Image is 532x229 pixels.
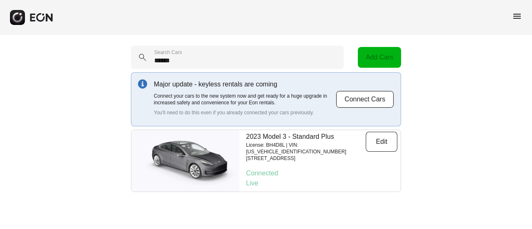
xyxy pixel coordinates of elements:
p: Live [246,178,397,188]
p: Connected [246,168,397,178]
p: [STREET_ADDRESS] [246,155,366,162]
p: 2023 Model 3 - Standard Plus [246,132,366,142]
img: info [138,79,147,89]
p: Connect your cars to the new system now and get ready for a huge upgrade in increased safety and ... [154,93,336,106]
p: Major update - keyless rentals are coming [154,79,336,89]
button: Edit [366,132,397,152]
img: car [131,134,239,188]
p: License: BH4D8L | VIN: [US_VEHICLE_IDENTIFICATION_NUMBER] [246,142,366,155]
span: menu [512,11,522,21]
label: Search Cars [154,49,182,56]
p: You'll need to do this even if you already connected your cars previously. [154,109,336,116]
button: Connect Cars [336,91,394,108]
